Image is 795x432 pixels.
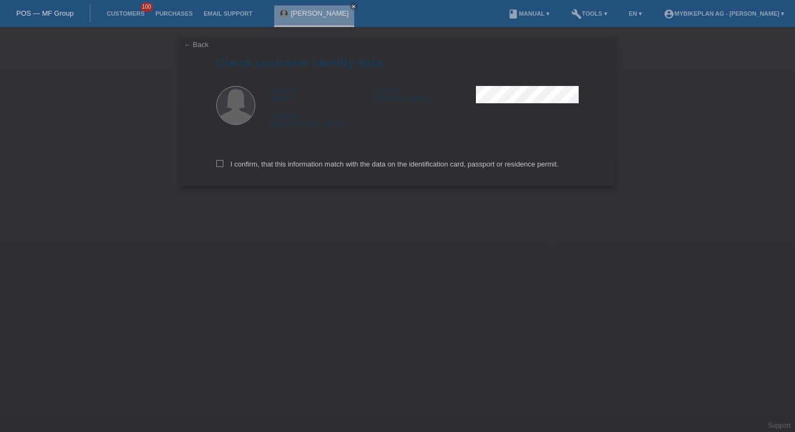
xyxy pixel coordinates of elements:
[658,10,790,17] a: account_circleMybikeplan AG - [PERSON_NAME] ▾
[373,87,399,94] span: Lastname
[624,10,647,17] a: EN ▾
[350,3,357,10] a: close
[291,9,349,17] a: [PERSON_NAME]
[351,4,356,9] i: close
[508,9,519,19] i: book
[502,10,555,17] a: bookManual ▾
[270,112,298,119] span: Nationality
[101,10,150,17] a: Customers
[768,422,791,429] a: Support
[571,9,582,19] i: build
[150,10,198,17] a: Purchases
[270,86,373,102] div: Valeria
[16,9,74,17] a: POS — MF Group
[566,10,613,17] a: buildTools ▾
[216,56,579,70] h1: Check customer identity data
[216,160,559,168] label: I confirm, that this information match with the data on the identification card, passport or resi...
[270,111,373,128] div: [GEOGRAPHIC_DATA]
[664,9,674,19] i: account_circle
[184,41,209,49] a: ← Back
[198,10,257,17] a: Email Support
[270,87,297,94] span: Firstname
[373,86,476,102] div: [PERSON_NAME]
[141,3,154,12] span: 100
